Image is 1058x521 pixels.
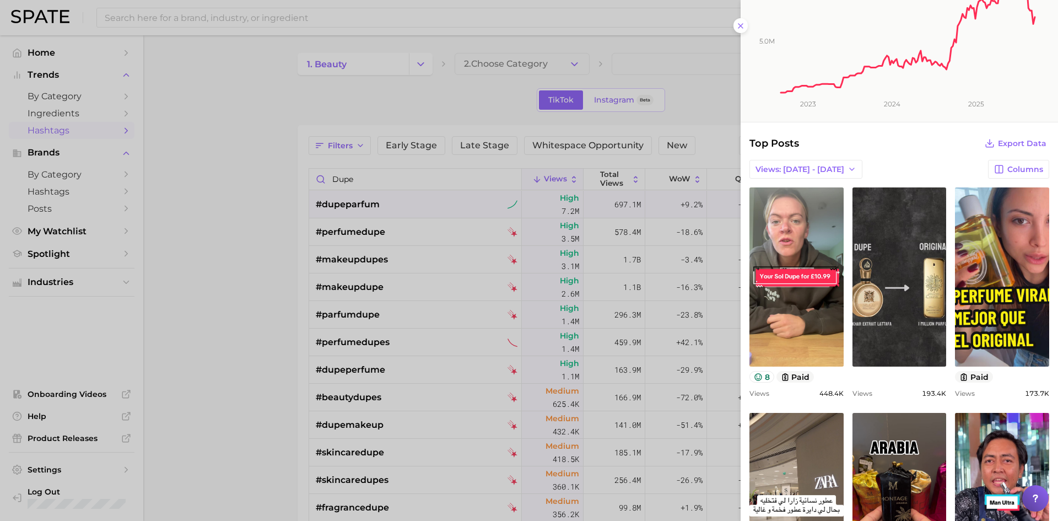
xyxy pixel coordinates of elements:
button: Views: [DATE] - [DATE] [749,160,862,179]
button: paid [776,371,814,383]
span: Views [955,389,975,398]
button: Export Data [982,136,1049,151]
span: 448.4k [819,389,844,398]
span: Views: [DATE] - [DATE] [755,165,844,174]
tspan: 2025 [968,100,984,108]
button: 8 [749,371,774,383]
tspan: 2024 [884,100,900,108]
span: Top Posts [749,136,799,151]
tspan: 2023 [800,100,816,108]
span: 193.4k [922,389,946,398]
span: Columns [1007,165,1043,174]
tspan: 5.0m [759,37,775,45]
span: Views [852,389,872,398]
span: Export Data [998,139,1046,148]
button: paid [955,371,993,383]
span: Views [749,389,769,398]
button: Columns [988,160,1049,179]
span: 173.7k [1025,389,1049,398]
